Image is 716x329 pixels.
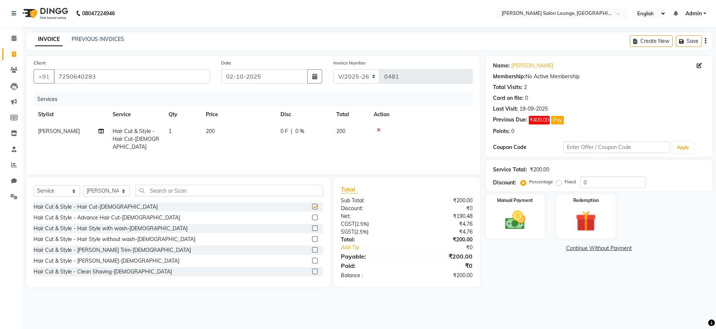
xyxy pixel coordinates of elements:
[335,205,406,212] div: Discount:
[335,228,406,236] div: ( )
[630,35,673,47] button: Create New
[529,116,550,124] span: ₹400.00
[497,197,533,204] label: Manual Payment
[295,127,304,135] span: 0 %
[406,212,478,220] div: ₹190.48
[565,178,576,185] label: Fixed
[418,244,478,252] div: ₹0
[335,272,406,279] div: Balance :
[335,220,406,228] div: ( )
[551,116,564,124] button: Pay
[169,128,172,135] span: 1
[487,244,711,252] a: Continue Without Payment
[369,106,472,123] th: Action
[341,221,355,227] span: CGST
[493,73,705,80] div: No Active Membership
[676,35,702,47] button: Save
[335,244,418,252] a: Add Tip
[341,186,358,193] span: Total
[335,261,406,270] div: Paid:
[34,69,54,83] button: +91
[493,94,524,102] div: Card on file:
[525,94,528,102] div: 0
[35,33,63,46] a: INVOICE
[108,106,164,123] th: Service
[34,92,478,106] div: Services
[406,205,478,212] div: ₹0
[406,272,478,279] div: ₹200.00
[672,142,694,153] button: Apply
[333,60,366,66] label: Invoice Number
[493,166,527,174] div: Service Total:
[356,229,367,235] span: 2.5%
[493,83,522,91] div: Total Visits:
[499,208,532,232] img: _cash.svg
[34,225,188,232] div: Hair Cut & Style - Hair Style with wash-[DEMOGRAPHIC_DATA]
[201,106,276,123] th: Price
[291,127,292,135] span: |
[34,203,158,211] div: Hair Cut & Style - Hair Cut-[DEMOGRAPHIC_DATA]
[34,214,180,222] div: Hair Cut & Style - Advance Hair Cut-[DEMOGRAPHIC_DATA]
[685,10,702,18] span: Admin
[335,212,406,220] div: Net:
[493,116,527,124] div: Previous Due:
[38,128,80,135] span: [PERSON_NAME]
[493,143,563,151] div: Coupon Code
[524,83,527,91] div: 2
[335,252,406,261] div: Payable:
[34,235,195,243] div: Hair Cut & Style - Hair Style without wash-[DEMOGRAPHIC_DATA]
[406,236,478,244] div: ₹200.00
[82,3,115,24] b: 08047224946
[406,197,478,205] div: ₹200.00
[54,69,210,83] input: Search by Name/Mobile/Email/Code
[569,208,603,234] img: _gift.svg
[511,127,514,135] div: 0
[34,60,45,66] label: Client
[34,106,108,123] th: Stylist
[341,228,354,235] span: SGST
[335,197,406,205] div: Sub Total:
[276,106,332,123] th: Disc
[563,142,669,153] input: Enter Offer / Coupon Code
[406,220,478,228] div: ₹4.76
[34,268,172,276] div: Hair Cut & Style - Clean Shaving-[DEMOGRAPHIC_DATA]
[335,236,406,244] div: Total:
[72,36,124,42] a: PREVIOUS INVOICES
[406,228,478,236] div: ₹4.76
[221,60,231,66] label: Date
[280,127,288,135] span: 0 F
[34,246,191,254] div: Hair Cut & Style - [PERSON_NAME] Trim-[DEMOGRAPHIC_DATA]
[336,128,345,135] span: 200
[332,106,369,123] th: Total
[493,62,510,70] div: Name:
[493,127,510,135] div: Points:
[406,261,478,270] div: ₹0
[406,252,478,261] div: ₹200.00
[113,128,159,150] span: Hair Cut & Style - Hair Cut-[DEMOGRAPHIC_DATA]
[493,73,525,80] div: Membership:
[164,106,201,123] th: Qty
[493,105,518,113] div: Last Visit:
[519,105,548,113] div: 19-09-2025
[34,257,179,265] div: Hair Cut & Style - [PERSON_NAME]-[DEMOGRAPHIC_DATA]
[573,197,599,204] label: Redemption
[356,221,367,227] span: 2.5%
[19,3,70,24] img: logo
[530,166,549,174] div: ₹200.00
[206,128,215,135] span: 200
[529,178,553,185] label: Percentage
[511,62,553,70] a: [PERSON_NAME]
[135,185,323,196] input: Search or Scan
[493,179,516,187] div: Discount:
